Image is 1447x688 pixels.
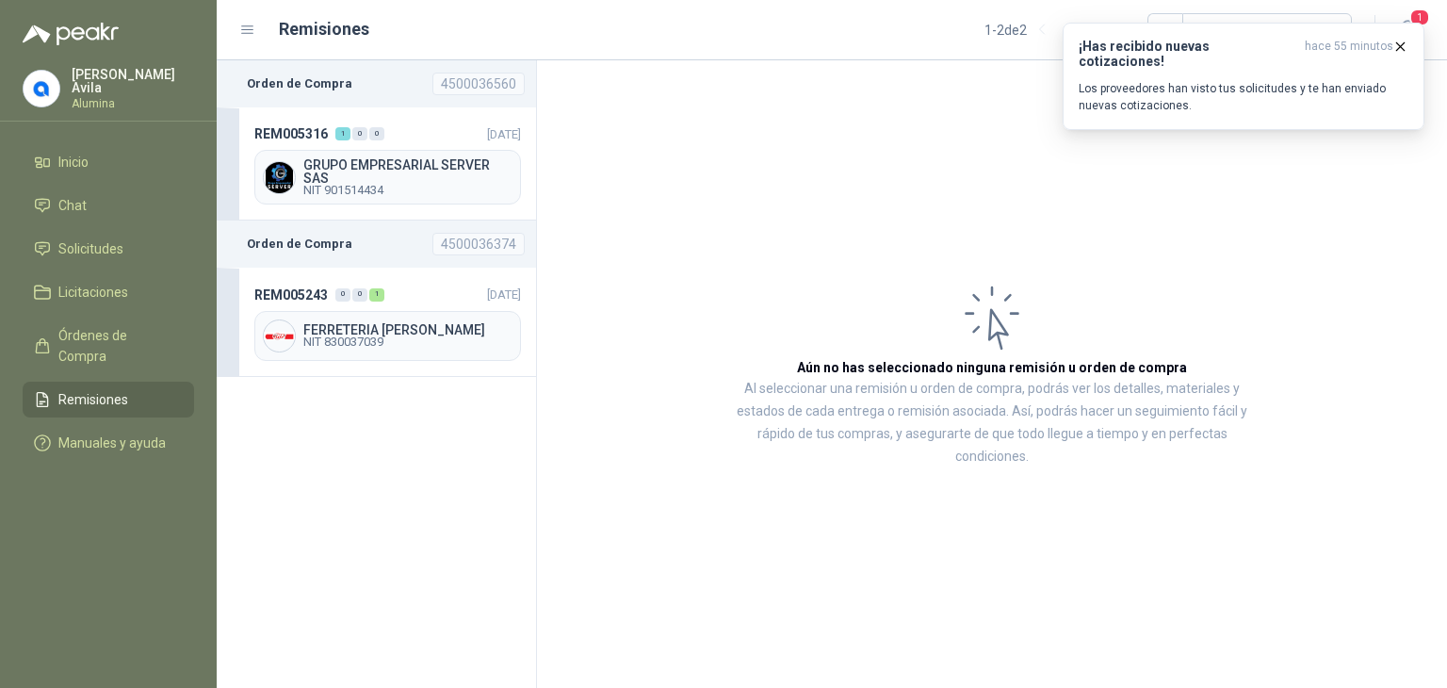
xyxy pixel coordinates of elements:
[335,127,350,140] div: 1
[217,107,536,221] a: REM005316100[DATE] Company LogoGRUPO EMPRESARIAL SERVER SASNIT 901514434
[72,68,194,94] p: [PERSON_NAME] Avila
[432,73,525,95] div: 4500036560
[247,235,352,254] b: Orden de Compra
[725,378,1259,468] p: Al seleccionar una remisión u orden de compra, podrás ver los detalles, materiales y estados de c...
[217,60,536,107] a: Orden de Compra4500036560
[487,287,521,302] span: [DATE]
[303,336,512,348] span: NIT 830037039
[1390,13,1424,47] button: 1
[72,98,194,109] p: Alumina
[264,162,295,193] img: Company Logo
[797,357,1187,378] h3: Aún no has seleccionado ninguna remisión u orden de compra
[352,288,367,302] div: 0
[264,320,295,352] img: Company Logo
[254,285,328,305] span: REM005243
[984,15,1087,45] div: 1 - 2 de 2
[303,158,512,185] span: GRUPO EMPRESARIAL SERVER SAS
[352,127,367,140] div: 0
[1079,39,1297,69] h3: ¡Has recibido nuevas cotizaciones!
[335,288,350,302] div: 0
[58,152,89,172] span: Inicio
[487,127,521,141] span: [DATE]
[369,288,384,302] div: 1
[58,433,166,453] span: Manuales y ayuda
[58,282,128,303] span: Licitaciones
[369,127,384,140] div: 0
[217,268,536,376] a: REM005243001[DATE] Company LogoFERRETERIA [PERSON_NAME]NIT 830037039
[23,23,119,45] img: Logo peakr
[23,382,194,418] a: Remisiones
[247,74,352,93] b: Orden de Compra
[58,195,87,216] span: Chat
[23,231,194,267] a: Solicitudes
[23,274,194,310] a: Licitaciones
[58,238,123,259] span: Solicitudes
[23,425,194,461] a: Manuales y ayuda
[1305,39,1393,69] span: hace 55 minutos
[254,123,328,144] span: REM005316
[1409,8,1430,26] span: 1
[58,389,128,410] span: Remisiones
[303,185,512,196] span: NIT 901514434
[279,16,369,42] h1: Remisiones
[432,233,525,255] div: 4500036374
[23,188,194,223] a: Chat
[24,71,59,106] img: Company Logo
[1079,80,1408,114] p: Los proveedores han visto tus solicitudes y te han enviado nuevas cotizaciones.
[23,318,194,374] a: Órdenes de Compra
[217,221,536,268] a: Orden de Compra4500036374
[303,323,512,336] span: FERRETERIA [PERSON_NAME]
[23,144,194,180] a: Inicio
[1063,23,1424,130] button: ¡Has recibido nuevas cotizaciones!hace 55 minutos Los proveedores han visto tus solicitudes y te ...
[58,325,176,367] span: Órdenes de Compra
